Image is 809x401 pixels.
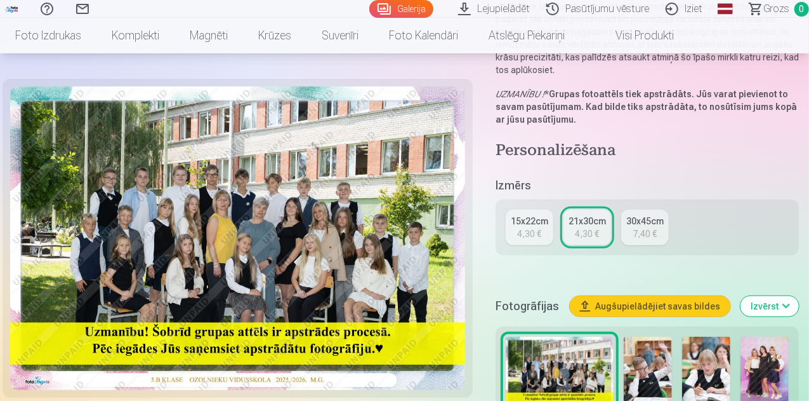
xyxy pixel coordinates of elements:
[496,141,799,161] h4: Personalizēšana
[580,18,689,53] a: Visi produkti
[506,210,553,245] a: 15x22cm4,30 €
[511,215,548,228] div: 15x22cm
[570,296,730,316] button: Augšupielādējiet savas bildes
[96,18,174,53] a: Komplekti
[633,228,657,240] div: 7,40 €
[496,297,560,315] h5: Fotogrāfijas
[496,89,544,99] em: UZMANĪBU !
[763,1,789,17] span: Grozs
[626,215,664,228] div: 30x45cm
[621,210,669,245] a: 30x45cm7,40 €
[518,228,542,240] div: 4,30 €
[740,296,799,316] button: Izvērst
[243,18,306,53] a: Krūzes
[496,177,799,194] h5: Izmērs
[496,89,797,125] strong: Grupas fotoattēls tiek apstrādāts. Jūs varat pievienot to savam pasūtījumam. Kad bilde tiks apstr...
[569,215,606,228] div: 21x30cm
[794,2,809,17] span: 0
[563,210,611,245] a: 21x30cm4,30 €
[576,228,600,240] div: 4,30 €
[306,18,374,53] a: Suvenīri
[5,5,19,13] img: /fa1
[174,18,243,53] a: Magnēti
[473,18,580,53] a: Atslēgu piekariņi
[374,18,473,53] a: Foto kalendāri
